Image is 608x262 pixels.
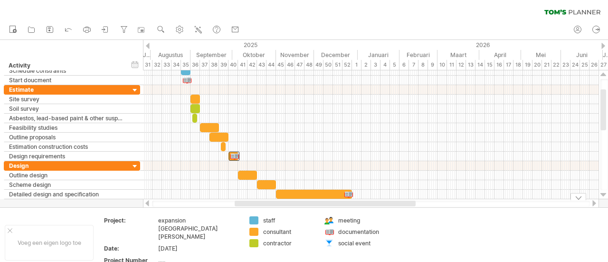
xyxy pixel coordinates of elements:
div: December 2025 [314,50,358,60]
div: 50 [323,60,333,70]
div: 31 [143,60,152,70]
div: Activity [9,61,124,70]
div: social event [338,239,390,247]
div: Schedule constraints [9,66,125,75]
div: 13 [466,60,475,70]
div: 40 [228,60,238,70]
div: 6 [399,60,409,70]
div: 26 [589,60,599,70]
div: 46 [285,60,295,70]
div: 4 [380,60,390,70]
div: 43 [257,60,266,70]
div: Estimate [9,85,125,94]
div: 52 [342,60,352,70]
div: Date: [104,244,156,252]
div: 15 [485,60,494,70]
div: 51 [333,60,342,70]
div: 48 [304,60,314,70]
div: verberg legenda [570,193,586,200]
div: Site survey [9,95,125,104]
div: 14 [475,60,485,70]
div: 37 [200,60,209,70]
div: 42 [247,60,257,70]
div: Juni 2026 [561,50,603,60]
div: Outline proposals [9,133,125,142]
div: 8 [418,60,428,70]
div: 33 [162,60,171,70]
div: 32 [152,60,162,70]
div: Soil survey [9,104,125,113]
div: consultant [263,228,315,236]
div: Start doucment [9,76,125,85]
div: 16 [494,60,504,70]
div: 19 [523,60,532,70]
div: 22 [551,60,561,70]
div: 39 [219,60,228,70]
div: meeting [338,216,390,224]
div: Mei 2026 [521,50,561,60]
div: 21 [542,60,551,70]
div: 10 [437,60,447,70]
div: 3 [371,60,380,70]
div: 11 [447,60,456,70]
div: Maart 2026 [437,50,479,60]
div: Project: [104,216,156,224]
div: Januari 2026 [358,50,399,60]
div: Outline design [9,171,125,180]
div: 7 [409,60,418,70]
div: 23 [561,60,570,70]
div: contractor [263,239,315,247]
div: 24 [570,60,580,70]
div: 41 [238,60,247,70]
div: staff [263,216,315,224]
div: Voeg een eigen logo toe [5,225,94,261]
div: 12 [456,60,466,70]
div: 36 [190,60,200,70]
div: November 2025 [276,50,314,60]
div: 35 [181,60,190,70]
div: [DATE] [158,244,238,252]
div: 38 [209,60,219,70]
div: Augustus 2025 [151,50,190,60]
div: expansion [GEOGRAPHIC_DATA][PERSON_NAME] [158,216,238,241]
div: 9 [428,60,437,70]
div: 5 [390,60,399,70]
div: documentation [338,228,390,236]
div: 17 [504,60,513,70]
div: 18 [513,60,523,70]
div: 44 [266,60,276,70]
div: Feasibility studies [9,123,125,132]
div: 20 [532,60,542,70]
div: Februari 2026 [399,50,437,60]
div: Oktober 2025 [232,50,276,60]
div: Design [9,161,125,170]
div: September 2025 [190,50,232,60]
div: Asbestos, lead-based paint & other suspect materials [9,114,125,123]
div: 47 [295,60,304,70]
div: 2 [361,60,371,70]
div: Estimation construction costs [9,142,125,151]
div: 45 [276,60,285,70]
div: Scheme design [9,180,125,189]
div: 1 [352,60,361,70]
div: Design requirements [9,152,125,161]
div: Detailed design and specification [9,190,125,199]
div: 49 [314,60,323,70]
div: 25 [580,60,589,70]
div: April 2026 [479,50,521,60]
div: 34 [171,60,181,70]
